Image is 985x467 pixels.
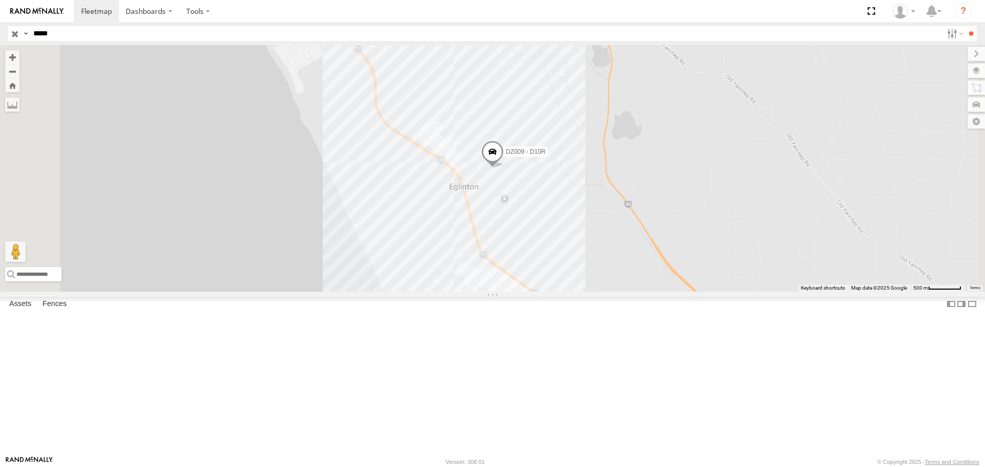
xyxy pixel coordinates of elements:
[970,286,980,290] a: Terms (opens in new tab)
[910,285,964,292] button: Map scale: 500 m per 61 pixels
[968,114,985,129] label: Map Settings
[22,26,30,41] label: Search Query
[446,459,485,465] div: Version: 308.01
[889,4,919,19] div: Luke Walker
[925,459,979,465] a: Terms and Conditions
[506,149,545,156] span: DZ009 - D10R
[955,3,972,19] i: ?
[5,241,26,262] button: Drag Pegman onto the map to open Street View
[5,78,19,92] button: Zoom Home
[946,297,956,312] label: Dock Summary Table to the Left
[801,285,845,292] button: Keyboard shortcuts
[877,459,979,465] div: © Copyright 2025 -
[913,285,928,291] span: 500 m
[967,297,977,312] label: Hide Summary Table
[6,457,53,467] a: Visit our Website
[851,285,907,291] span: Map data ©2025 Google
[956,297,967,312] label: Dock Summary Table to the Right
[10,8,64,15] img: rand-logo.svg
[37,297,72,312] label: Fences
[5,64,19,78] button: Zoom out
[5,50,19,64] button: Zoom in
[5,97,19,112] label: Measure
[4,297,36,312] label: Assets
[943,26,965,41] label: Search Filter Options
